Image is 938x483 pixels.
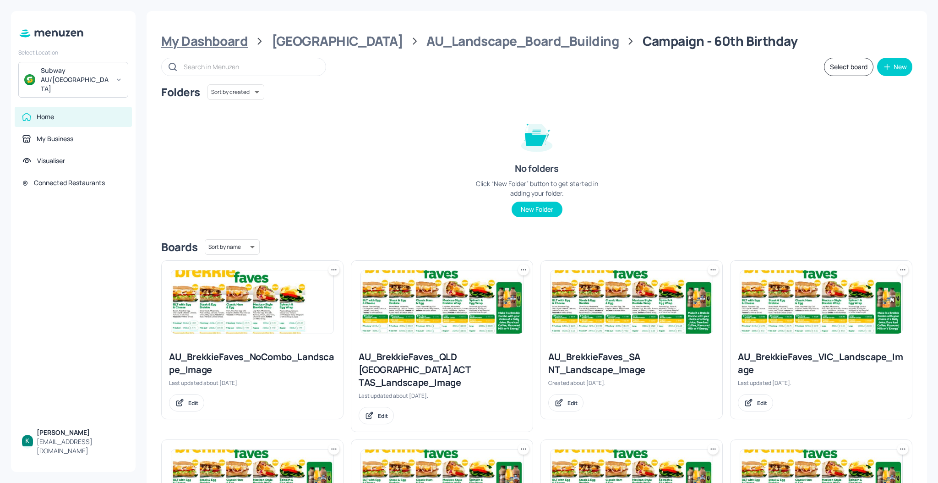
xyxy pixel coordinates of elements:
div: Campaign - 60th Birthday [643,33,798,49]
img: ACg8ocKBIlbXoTTzaZ8RZ_0B6YnoiWvEjOPx6MQW7xFGuDwnGH3hbQ=s96-c [22,435,33,446]
div: Edit [378,412,388,420]
img: 2025-08-27-175625429720232v8ygvb21l.jpeg [740,270,902,334]
div: Edit [567,399,578,407]
div: Sort by name [205,238,260,256]
button: New Folder [512,202,562,217]
div: Sort by created [207,83,264,101]
div: AU_BrekkieFaves_SA NT_Landscape_Image [548,351,715,376]
img: 2025-08-13-1755052488882tu52zlxrh0d.jpeg [361,270,523,334]
div: AU_BrekkieFaves_VIC_Landscape_Image [738,351,905,376]
div: AU_BrekkieFaves_NoCombo_Landscape_Image [169,351,336,376]
div: Folders [161,85,200,99]
div: Click “New Folder” button to get started in adding your folder. [468,179,605,198]
div: Connected Restaurants [34,178,105,187]
button: New [877,58,912,76]
div: [PERSON_NAME] [37,428,125,437]
div: Last updated about [DATE]. [359,392,525,400]
div: Visualiser [37,156,65,165]
div: Select Location [18,49,128,56]
div: My Dashboard [161,33,248,49]
div: [EMAIL_ADDRESS][DOMAIN_NAME] [37,437,125,456]
div: Home [37,112,54,121]
div: New [894,64,907,70]
img: avatar [24,74,35,85]
button: Select board [824,58,873,76]
div: Boards [161,240,197,254]
div: Created about [DATE]. [548,379,715,387]
div: My Business [37,134,73,143]
img: folder-empty [514,113,560,159]
img: 2025-08-15-17552292449181q1jp8lk993.jpeg [171,270,333,334]
div: Last updated about [DATE]. [169,379,336,387]
div: Subway AU/[GEOGRAPHIC_DATA] [41,66,110,93]
input: Search in Menuzen [184,60,316,73]
div: Edit [188,399,198,407]
div: Edit [757,399,767,407]
img: 2025-08-13-17550515790531wlu5d8p5b8.jpeg [551,270,713,334]
div: [GEOGRAPHIC_DATA] [272,33,403,49]
div: No folders [515,162,558,175]
div: AU_BrekkieFaves_QLD [GEOGRAPHIC_DATA] ACT TAS_Landscape_Image [359,351,525,389]
div: AU_Landscape_Board_Building [426,33,619,49]
div: Last updated [DATE]. [738,379,905,387]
